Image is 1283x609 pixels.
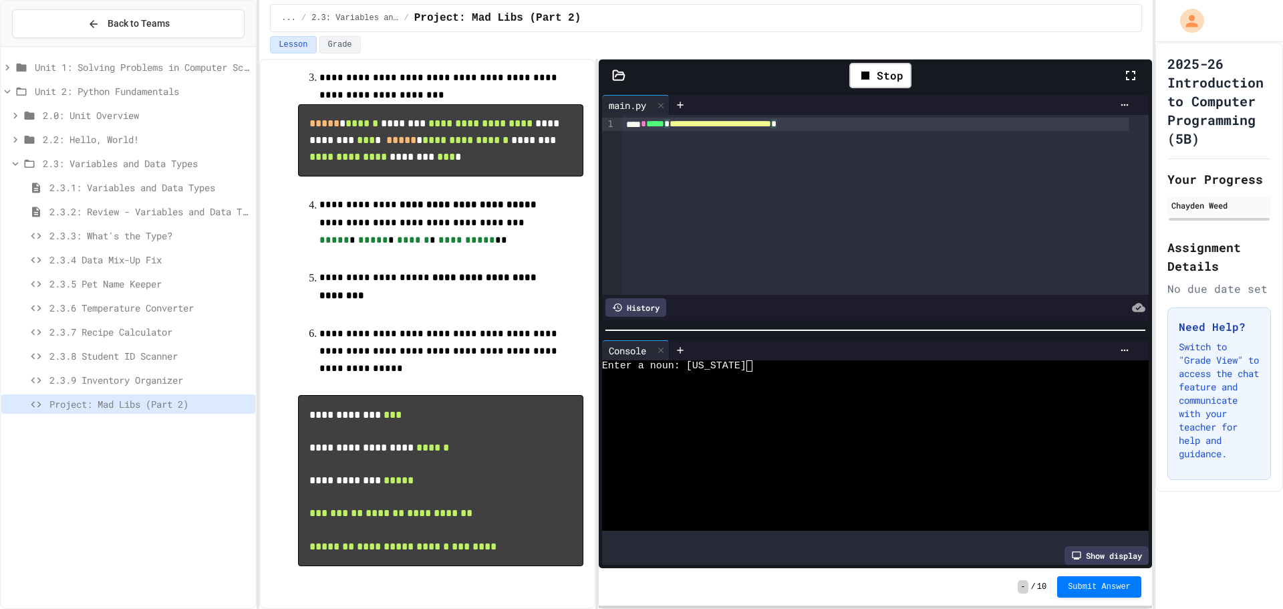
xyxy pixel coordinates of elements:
[49,397,250,411] span: Project: Mad Libs (Part 2)
[404,13,408,23] span: /
[1167,238,1271,275] h2: Assignment Details
[602,360,746,372] span: Enter a noun: [US_STATE]
[49,277,250,291] span: 2.3.5 Pet Name Keeper
[281,13,296,23] span: ...
[602,98,653,112] div: main.py
[49,325,250,339] span: 2.3.7 Recipe Calculator
[1171,199,1267,211] div: Chayden Weed
[1064,546,1149,565] div: Show display
[602,118,615,131] div: 1
[49,349,250,363] span: 2.3.8 Student ID Scanner
[1031,582,1036,592] span: /
[43,132,250,146] span: 2.2: Hello, World!
[1018,580,1028,594] span: -
[1179,319,1260,335] h3: Need Help?
[1037,582,1046,592] span: 10
[602,340,670,360] div: Console
[1167,170,1271,189] h2: Your Progress
[1057,576,1141,598] button: Submit Answer
[414,10,581,26] span: Project: Mad Libs (Part 2)
[43,156,250,170] span: 2.3: Variables and Data Types
[602,95,670,115] div: main.py
[311,13,398,23] span: 2.3: Variables and Data Types
[49,301,250,315] span: 2.3.6 Temperature Converter
[1167,54,1271,148] h1: 2025-26 Introduction to Computer Programming (5B)
[1068,582,1131,592] span: Submit Answer
[1167,281,1271,297] div: No due date set
[108,17,170,31] span: Back to Teams
[270,36,316,53] button: Lesson
[12,9,245,38] button: Back to Teams
[49,253,250,267] span: 2.3.4 Data Mix-Up Fix
[1166,5,1207,36] div: My Account
[49,205,250,219] span: 2.3.2: Review - Variables and Data Types
[49,373,250,387] span: 2.3.9 Inventory Organizer
[849,63,911,88] div: Stop
[35,60,250,74] span: Unit 1: Solving Problems in Computer Science
[602,344,653,358] div: Console
[319,36,361,53] button: Grade
[43,108,250,122] span: 2.0: Unit Overview
[1179,340,1260,461] p: Switch to "Grade View" to access the chat feature and communicate with your teacher for help and ...
[605,298,666,317] div: History
[49,229,250,243] span: 2.3.3: What's the Type?
[49,180,250,195] span: 2.3.1: Variables and Data Types
[301,13,306,23] span: /
[35,84,250,98] span: Unit 2: Python Fundamentals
